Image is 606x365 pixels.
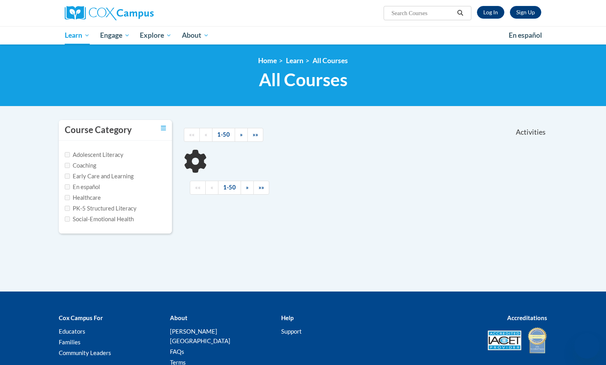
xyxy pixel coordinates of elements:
[218,181,241,195] a: 1-50
[184,128,200,142] a: Begining
[253,181,269,195] a: End
[189,131,195,138] span: ««
[510,6,541,19] a: Register
[65,152,70,157] input: Checkbox for Options
[140,31,172,40] span: Explore
[205,131,207,138] span: «
[504,27,547,44] a: En español
[59,349,111,356] a: Community Leaders
[65,195,70,200] input: Checkbox for Options
[195,184,201,191] span: ««
[488,330,521,350] img: Accredited IACET® Provider
[65,31,90,40] span: Learn
[281,328,302,335] a: Support
[161,124,166,133] a: Toggle collapse
[182,31,209,40] span: About
[65,124,132,136] h3: Course Category
[507,314,547,321] b: Accreditations
[59,328,85,335] a: Educators
[65,206,70,211] input: Checkbox for Options
[527,326,547,354] img: IDA® Accredited
[313,56,348,65] a: All Courses
[65,172,133,181] label: Early Care and Learning
[454,8,466,18] button: Search
[247,128,263,142] a: End
[258,56,277,65] a: Home
[53,26,553,44] div: Main menu
[65,215,134,224] label: Social-Emotional Health
[391,8,454,18] input: Search Courses
[170,328,230,344] a: [PERSON_NAME][GEOGRAPHIC_DATA]
[259,184,264,191] span: »»
[65,163,70,168] input: Checkbox for Options
[65,151,124,159] label: Adolescent Literacy
[190,181,206,195] a: Begining
[65,161,96,170] label: Coaching
[170,348,184,355] a: FAQs
[286,56,303,65] a: Learn
[509,31,542,39] span: En español
[60,26,95,44] a: Learn
[240,131,243,138] span: »
[246,184,249,191] span: »
[259,69,347,90] span: All Courses
[100,31,130,40] span: Engage
[477,6,504,19] a: Log In
[210,184,213,191] span: «
[170,314,187,321] b: About
[177,26,214,44] a: About
[235,128,248,142] a: Next
[65,204,137,213] label: PK-5 Structured Literacy
[253,131,258,138] span: »»
[59,314,103,321] b: Cox Campus For
[199,128,212,142] a: Previous
[65,174,70,179] input: Checkbox for Options
[65,183,100,191] label: En español
[212,128,235,142] a: 1-50
[65,216,70,222] input: Checkbox for Options
[65,184,70,189] input: Checkbox for Options
[59,338,81,346] a: Families
[516,128,546,137] span: Activities
[205,181,218,195] a: Previous
[574,333,600,359] iframe: Button to launch messaging window
[65,6,154,20] img: Cox Campus
[135,26,177,44] a: Explore
[65,6,216,20] a: Cox Campus
[281,314,293,321] b: Help
[65,193,101,202] label: Healthcare
[95,26,135,44] a: Engage
[241,181,254,195] a: Next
